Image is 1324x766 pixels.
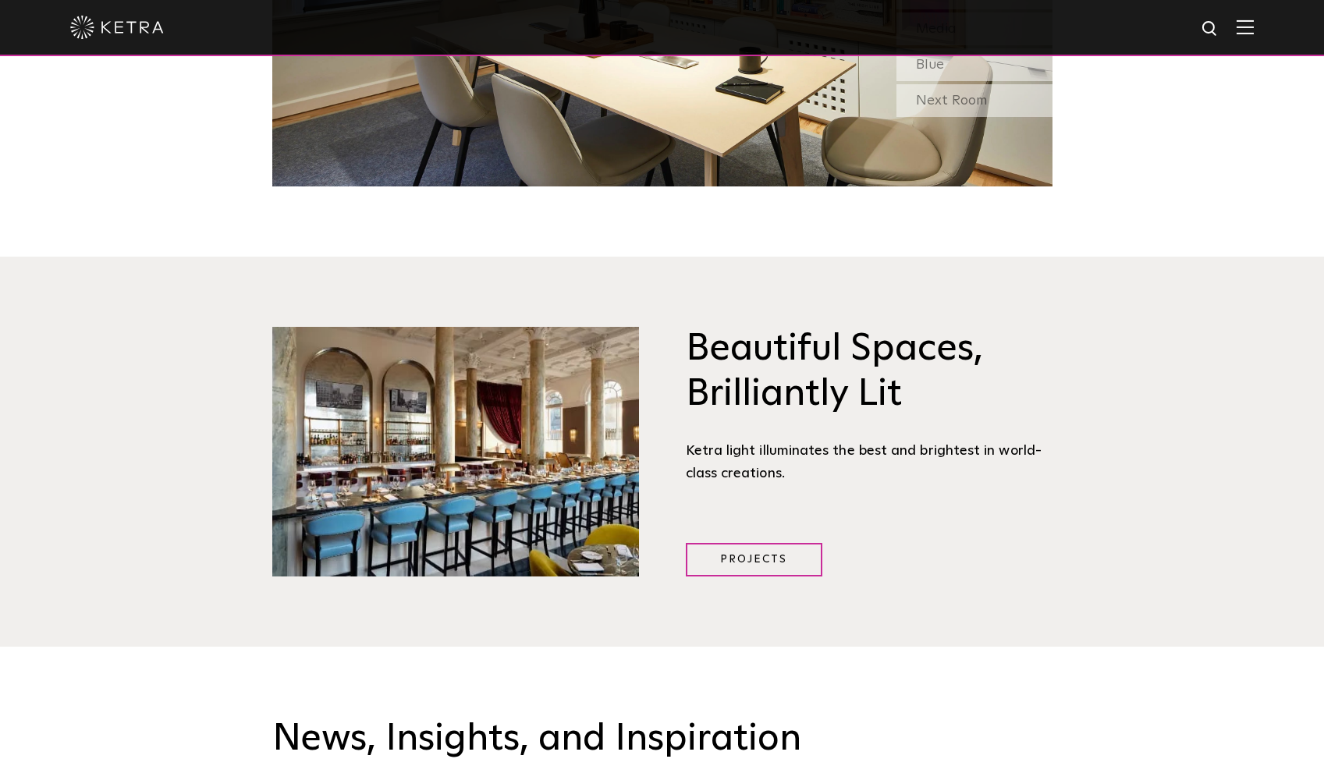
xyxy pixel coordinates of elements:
h3: Beautiful Spaces, Brilliantly Lit [686,327,1052,417]
a: Projects [686,543,822,576]
img: Brilliantly Lit@2x [272,327,639,576]
div: Ketra light illuminates the best and brightest in world-class creations. [686,440,1052,484]
img: Hamburger%20Nav.svg [1237,20,1254,34]
h3: News, Insights, and Inspiration [272,717,1052,762]
img: search icon [1201,20,1220,39]
div: Next Room [896,84,1052,117]
img: ketra-logo-2019-white [70,16,164,39]
span: Blue [916,58,944,72]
